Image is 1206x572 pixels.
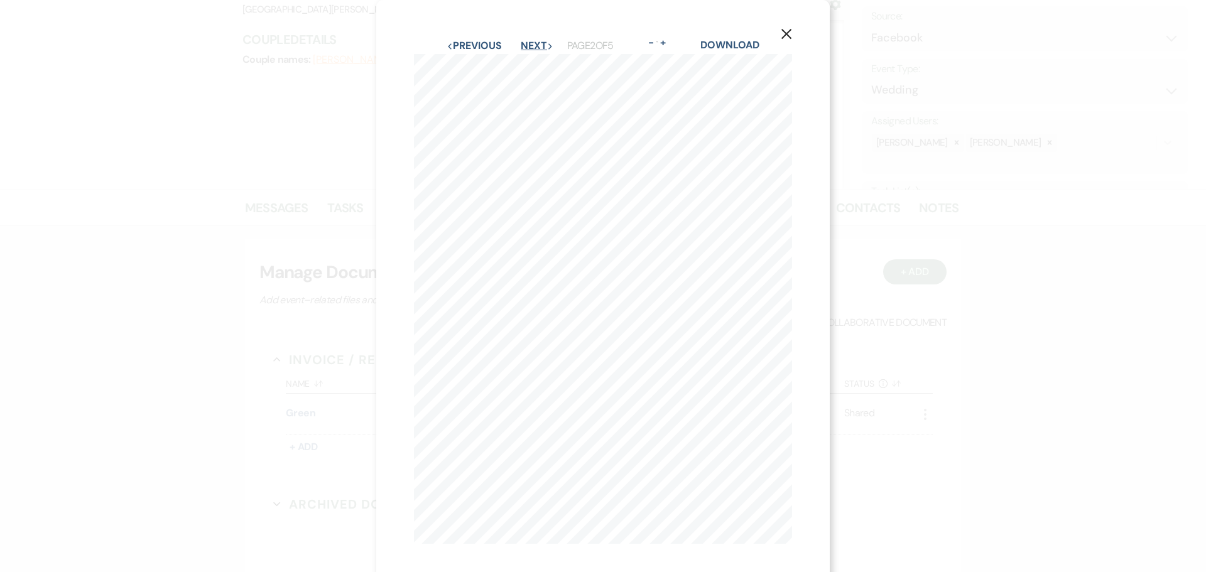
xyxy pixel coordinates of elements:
[521,41,553,51] button: Next
[447,41,501,51] button: Previous
[646,38,656,48] button: -
[567,38,614,54] p: Page 2 of 5
[700,38,759,51] a: Download
[658,38,668,48] button: +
